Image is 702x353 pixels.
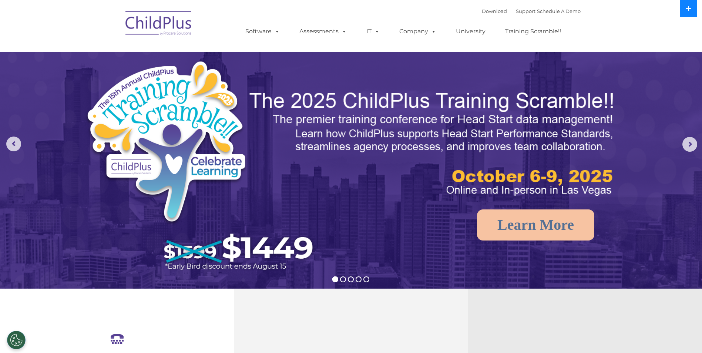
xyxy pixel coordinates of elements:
[392,24,444,39] a: Company
[498,24,568,39] a: Training Scramble!!
[482,8,581,14] font: |
[516,8,535,14] a: Support
[449,24,493,39] a: University
[103,49,125,54] span: Last name
[477,209,594,241] a: Learn More
[665,317,702,353] iframe: Chat Widget
[103,79,134,85] span: Phone number
[7,331,26,349] button: Cookies Settings
[238,24,287,39] a: Software
[122,6,196,43] img: ChildPlus by Procare Solutions
[482,8,507,14] a: Download
[359,24,387,39] a: IT
[292,24,354,39] a: Assessments
[537,8,581,14] a: Schedule A Demo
